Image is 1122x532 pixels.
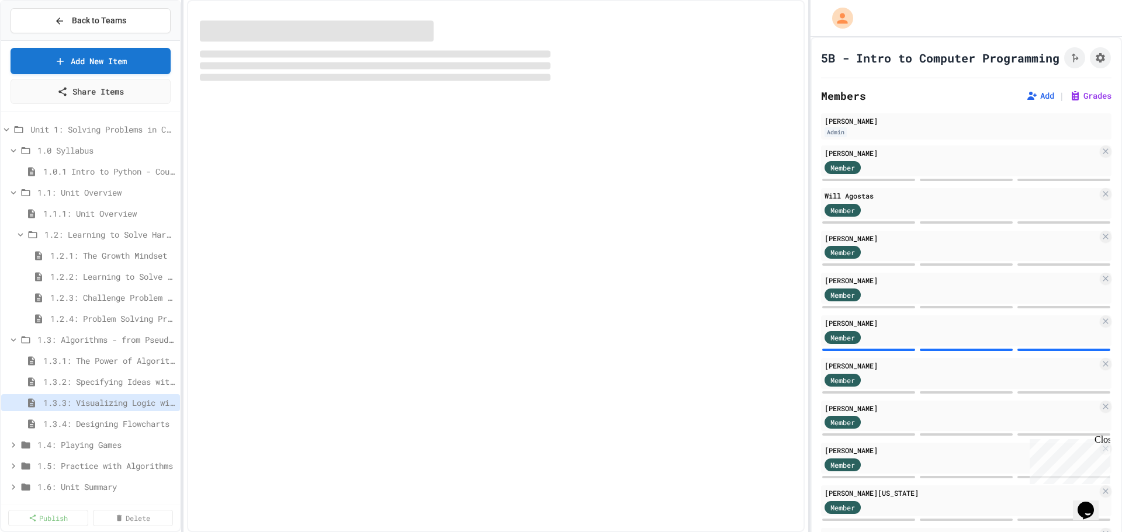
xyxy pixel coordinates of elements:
[30,123,175,135] span: Unit 1: Solving Problems in Computer Science
[830,417,855,427] span: Member
[825,127,847,137] div: Admin
[830,332,855,343] span: Member
[43,397,175,409] span: 1.3.3: Visualizing Logic with Flowcharts
[37,186,175,199] span: 1.1: Unit Overview
[37,481,175,493] span: 1.6: Unit Summary
[11,48,171,74] a: Add New Item
[11,79,171,104] a: Share Items
[825,190,1097,201] div: Will Agostas
[43,207,175,220] span: 1.1.1: Unit Overview
[50,291,175,304] span: 1.2.3: Challenge Problem - The Bridge
[5,5,81,74] div: Chat with us now!Close
[825,445,1097,455] div: [PERSON_NAME]
[820,5,856,32] div: My Account
[1026,90,1054,102] button: Add
[830,247,855,258] span: Member
[825,403,1097,413] div: [PERSON_NAME]
[825,148,1097,158] div: [PERSON_NAME]
[830,205,855,215] span: Member
[43,354,175,367] span: 1.3.1: The Power of Algorithms
[821,88,866,104] h2: Members
[43,375,175,388] span: 1.3.2: Specifying Ideas with Pseudocode
[50,249,175,262] span: 1.2.1: The Growth Mindset
[825,318,1097,328] div: [PERSON_NAME]
[50,270,175,283] span: 1.2.2: Learning to Solve Hard Problems
[830,162,855,173] span: Member
[830,290,855,300] span: Member
[37,333,175,346] span: 1.3: Algorithms - from Pseudocode to Flowcharts
[93,510,173,526] a: Delete
[8,510,88,526] a: Publish
[1069,90,1111,102] button: Grades
[825,275,1097,286] div: [PERSON_NAME]
[825,360,1097,371] div: [PERSON_NAME]
[37,144,175,157] span: 1.0 Syllabus
[11,8,171,33] button: Back to Teams
[1090,47,1111,68] button: Assignment Settings
[37,439,175,451] span: 1.4: Playing Games
[44,228,175,241] span: 1.2: Learning to Solve Hard Problems
[825,233,1097,244] div: [PERSON_NAME]
[825,116,1108,126] div: [PERSON_NAME]
[830,460,855,470] span: Member
[830,502,855,513] span: Member
[821,50,1059,66] h1: 5B - Intro to Computer Programming
[1064,47,1085,68] button: Click to see fork details
[1059,89,1065,103] span: |
[37,460,175,472] span: 1.5: Practice with Algorithms
[43,418,175,430] span: 1.3.4: Designing Flowcharts
[825,488,1097,498] div: [PERSON_NAME][US_STATE]
[72,15,126,27] span: Back to Teams
[1073,485,1110,520] iframe: chat widget
[830,375,855,385] span: Member
[1025,434,1110,484] iframe: chat widget
[50,312,175,325] span: 1.2.4: Problem Solving Practice
[43,165,175,178] span: 1.0.1 Intro to Python - Course Syllabus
